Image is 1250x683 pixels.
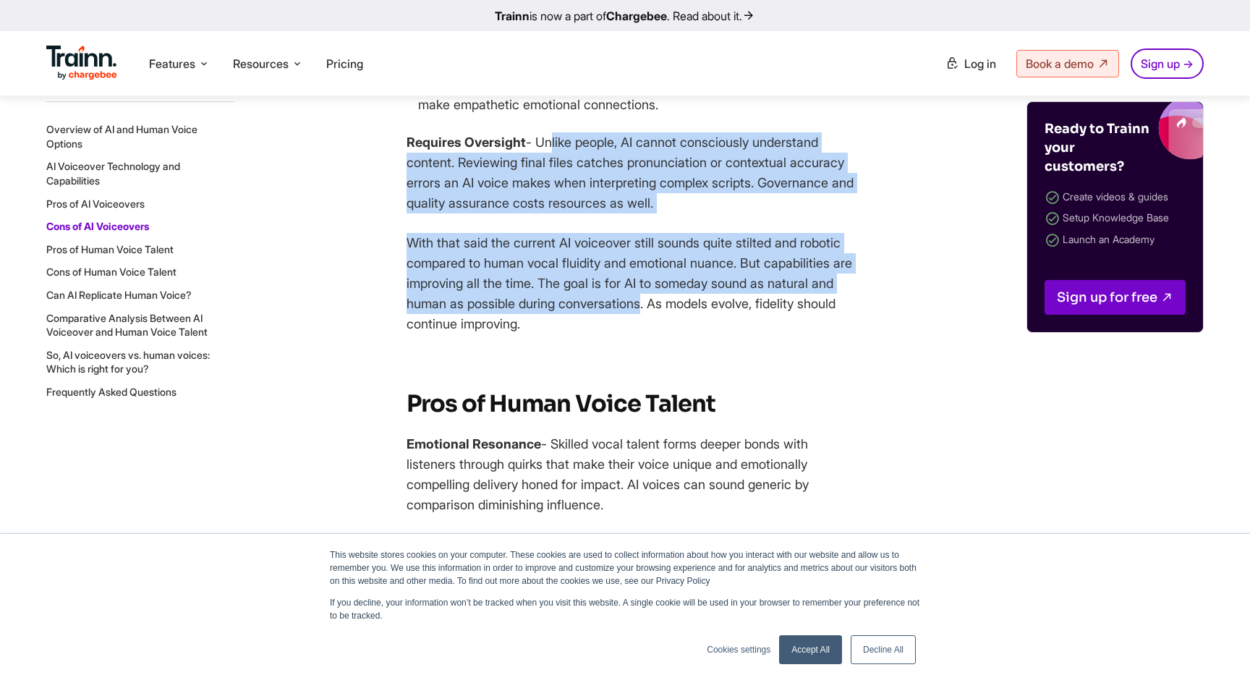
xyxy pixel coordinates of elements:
li: Setup Knowledge Base [1045,208,1186,229]
a: Pricing [326,56,363,71]
b: Trainn [495,9,530,23]
p: This website stores cookies on your computer. These cookies are used to collect information about... [330,548,920,587]
strong: Emotional Resonance [407,436,541,451]
a: Overview of AI and Human Voice Options [46,123,197,150]
a: Pros of AI Voiceovers [46,197,145,209]
p: - Skilled vocal talent forms deeper bonds with listeners through quirks that make their voice uni... [407,434,855,515]
span: Book a demo [1026,56,1094,71]
p: With that said the current AI voiceover still sounds quite stilted and robotic compared to human ... [407,233,855,334]
a: Accept All [779,635,842,664]
img: Trainn blogs [1057,102,1203,160]
a: Cons of AI Voiceovers [46,220,149,232]
a: Cookies settings [707,643,770,656]
img: Trainn Logo [46,46,117,80]
p: If you decline, your information won’t be tracked when you visit this website. A single cookie wi... [330,596,920,622]
a: Sign up for free [1045,280,1186,315]
span: Log in [964,56,996,71]
li: Create videos & guides [1045,187,1186,208]
li: Launch an Academy [1045,230,1186,251]
b: Chargebee [606,9,667,23]
a: Sign up → [1131,48,1204,79]
a: Frequently Asked Questions [46,386,177,398]
span: Features [149,56,195,72]
strong: Pros of Human Voice Talent [407,389,715,418]
a: Log in [937,51,1005,77]
a: Comparative Analysis Between AI Voiceover and Human Voice Talent [46,311,208,338]
p: - Unlike people, AI cannot consciously understand content. Reviewing final files catches pronunci... [407,132,855,213]
strong: Requires Oversight [407,135,526,150]
a: Decline All [851,635,916,664]
a: Pros of Human Voice Talent [46,243,174,255]
span: Resources [233,56,289,72]
h4: Ready to Trainn your customers? [1045,119,1153,176]
a: Book a demo [1016,50,1119,77]
a: Can AI Replicate Human Voice? [46,289,192,301]
a: So, AI voiceovers vs. human voices: Which is right for you? [46,349,210,376]
a: Cons of Human Voice Talent [46,266,177,278]
a: AI Voiceover Technology and Capabilities [46,160,180,187]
